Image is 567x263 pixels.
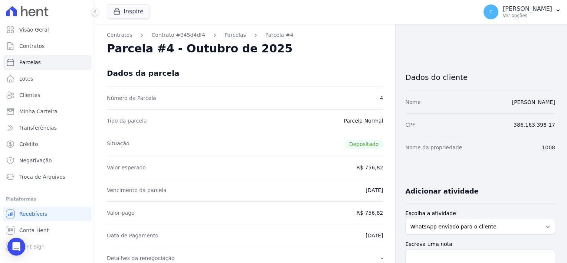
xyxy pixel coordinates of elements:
[19,59,41,66] span: Parcelas
[381,254,383,262] dd: -
[107,94,156,102] dt: Número da Parcela
[19,210,47,218] span: Recebíveis
[19,108,58,115] span: Minha Carteira
[406,210,555,217] label: Escolha a atividade
[503,13,552,19] p: Ver opções
[478,1,567,22] button: T [PERSON_NAME] Ver opções
[19,140,38,148] span: Crédito
[406,187,479,196] h3: Adicionar atividade
[3,71,92,86] a: Lotes
[3,207,92,221] a: Recebíveis
[265,31,294,39] a: Parcela #4
[542,144,555,151] dd: 1008
[19,227,49,234] span: Conta Hent
[107,209,135,217] dt: Valor pago
[107,186,167,194] dt: Vencimento da parcela
[19,173,65,181] span: Troca de Arquivos
[489,9,493,14] span: T
[366,186,383,194] dd: [DATE]
[19,75,33,82] span: Lotes
[107,117,147,124] dt: Tipo da parcela
[3,88,92,103] a: Clientes
[512,99,555,105] a: [PERSON_NAME]
[151,31,205,39] a: Contrato #945d4df4
[406,144,462,151] dt: Nome da propriedade
[406,73,555,82] h3: Dados do cliente
[3,120,92,135] a: Transferências
[3,169,92,184] a: Troca de Arquivos
[107,31,132,39] a: Contratos
[3,39,92,53] a: Contratos
[3,223,92,238] a: Conta Hent
[3,22,92,37] a: Visão Geral
[406,240,555,248] label: Escreva uma nota
[406,98,421,106] dt: Nome
[19,91,40,99] span: Clientes
[107,254,175,262] dt: Detalhes da renegociação
[345,140,383,149] span: Depositado
[3,153,92,168] a: Negativação
[107,164,146,171] dt: Valor esperado
[107,4,150,19] button: Inspire
[380,94,383,102] dd: 4
[514,121,555,129] dd: 386.163.398-17
[3,55,92,70] a: Parcelas
[356,209,383,217] dd: R$ 756,82
[503,5,552,13] p: [PERSON_NAME]
[19,26,49,33] span: Visão Geral
[7,238,25,256] div: Open Intercom Messenger
[344,117,383,124] dd: Parcela Normal
[6,195,89,204] div: Plataformas
[19,157,52,164] span: Negativação
[356,164,383,171] dd: R$ 756,82
[107,69,179,78] div: Dados da parcela
[107,42,292,55] h2: Parcela #4 - Outubro de 2025
[366,232,383,239] dd: [DATE]
[19,42,45,50] span: Contratos
[3,104,92,119] a: Minha Carteira
[107,31,383,39] nav: Breadcrumb
[224,31,246,39] a: Parcelas
[406,121,415,129] dt: CPF
[107,232,158,239] dt: Data de Pagamento
[107,140,130,149] dt: Situação
[3,137,92,152] a: Crédito
[19,124,57,131] span: Transferências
